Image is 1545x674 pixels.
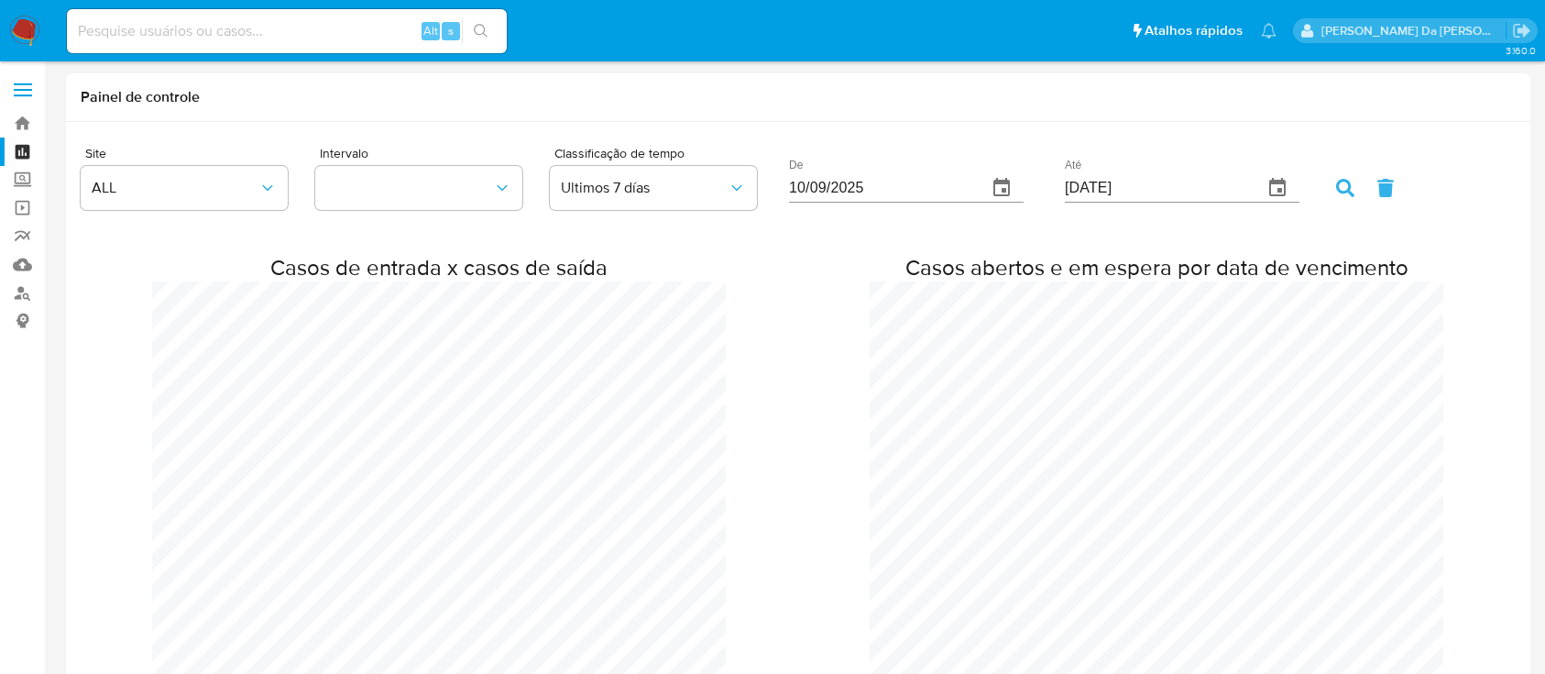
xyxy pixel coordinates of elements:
span: Intervalo [320,147,554,160]
span: Classificação de tempo [554,147,789,160]
label: De [789,160,804,171]
a: Notificações [1261,23,1277,39]
button: search-icon [462,18,499,44]
h2: Casos abertos e em espera por data de vencimento [870,254,1443,282]
label: Até [1065,160,1081,171]
span: Atalhos rápidos [1145,21,1243,40]
button: Ultimos 7 días [550,166,757,210]
span: ALL [92,179,258,197]
span: Ultimos 7 días [561,179,728,197]
p: joice.osilva@mercadopago.com.br [1321,22,1507,39]
h1: Painel de controle [81,88,1516,106]
button: ALL [81,166,288,210]
span: Alt [423,22,438,39]
h2: Casos de entrada x casos de saída [152,254,726,282]
span: s [448,22,454,39]
span: Site [85,147,320,160]
input: Pesquise usuários ou casos... [67,19,507,43]
a: Sair [1512,21,1531,40]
